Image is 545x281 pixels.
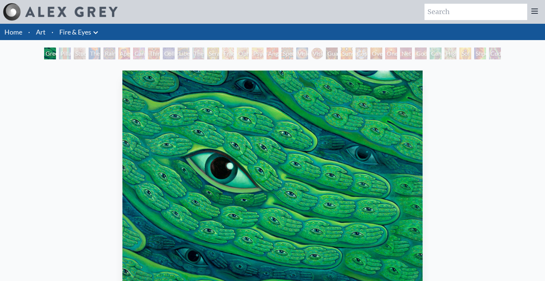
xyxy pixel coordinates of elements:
[163,48,175,59] div: Collective Vision
[459,48,471,59] div: Sol Invictus
[425,4,527,20] input: Search
[296,48,308,59] div: Vision Crystal
[44,48,56,59] div: Green Hand
[148,48,160,59] div: Third Eye Tears of Joy
[445,48,456,59] div: Higher Vision
[178,48,189,59] div: Liberation Through Seeing
[89,48,100,59] div: The Torch
[430,48,442,59] div: Cannafist
[25,24,33,40] li: ·
[237,48,249,59] div: Ophanic Eyelash
[118,48,130,59] div: Aperture
[489,48,501,59] div: Cuddle
[415,48,427,59] div: Godself
[192,48,204,59] div: The Seer
[36,27,46,37] a: Art
[400,48,412,59] div: Net of Being
[4,28,22,36] a: Home
[103,48,115,59] div: Rainbow Eye Ripple
[341,48,353,59] div: Sunyata
[133,48,145,59] div: Cannabis Sutra
[356,48,367,59] div: Cosmic Elf
[252,48,264,59] div: Psychomicrograph of a Fractal Paisley Cherub Feather Tip
[59,27,91,37] a: Fire & Eyes
[49,24,56,40] li: ·
[59,48,71,59] div: Pillar of Awareness
[281,48,293,59] div: Spectral Lotus
[207,48,219,59] div: Seraphic Transport Docking on the Third Eye
[474,48,486,59] div: Shpongled
[74,48,86,59] div: Study for the Great Turn
[222,48,234,59] div: Fractal Eyes
[370,48,382,59] div: Oversoul
[267,48,278,59] div: Angel Skin
[311,48,323,59] div: Vision [PERSON_NAME]
[326,48,338,59] div: Guardian of Infinite Vision
[385,48,397,59] div: One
